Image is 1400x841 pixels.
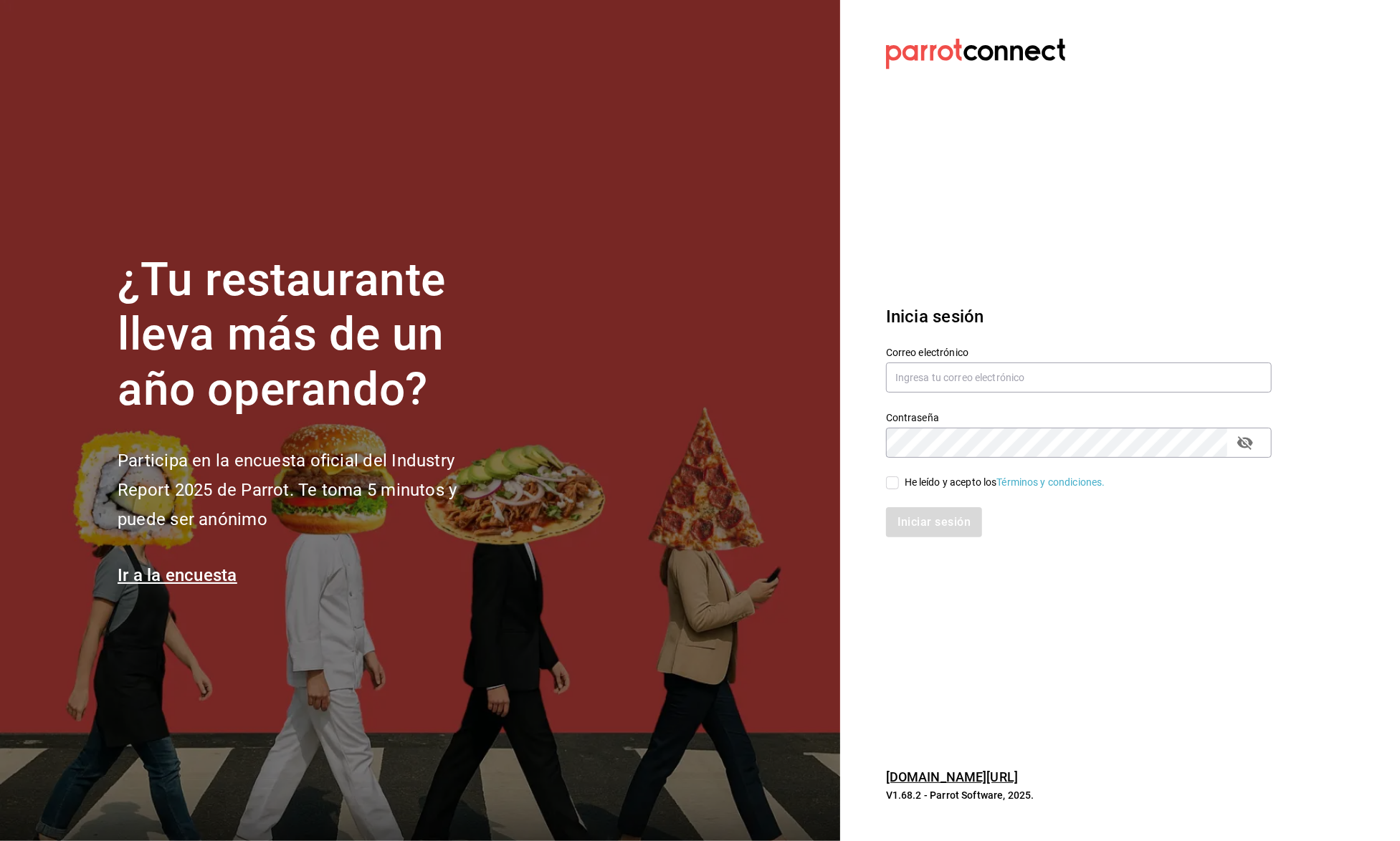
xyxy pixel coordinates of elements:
label: Contraseña [886,413,1272,423]
a: Ir a la encuesta [118,565,237,585]
h3: Inicia sesión [886,304,1272,330]
h1: ¿Tu restaurante lleva más de un año operando? [118,253,505,418]
a: [DOMAIN_NAME][URL] [886,769,1018,784]
p: V1.68.2 - Parrot Software, 2025. [886,788,1272,802]
label: Correo electrónico [886,347,1272,357]
h2: Participa en la encuesta oficial del Industry Report 2025 de Parrot. Te toma 5 minutos y puede se... [118,446,505,534]
input: Ingresa tu correo electrónico [886,362,1272,393]
a: Términos y condiciones. [997,476,1105,488]
div: He leído y acepto los [905,475,1105,490]
button: passwordField [1233,431,1257,455]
